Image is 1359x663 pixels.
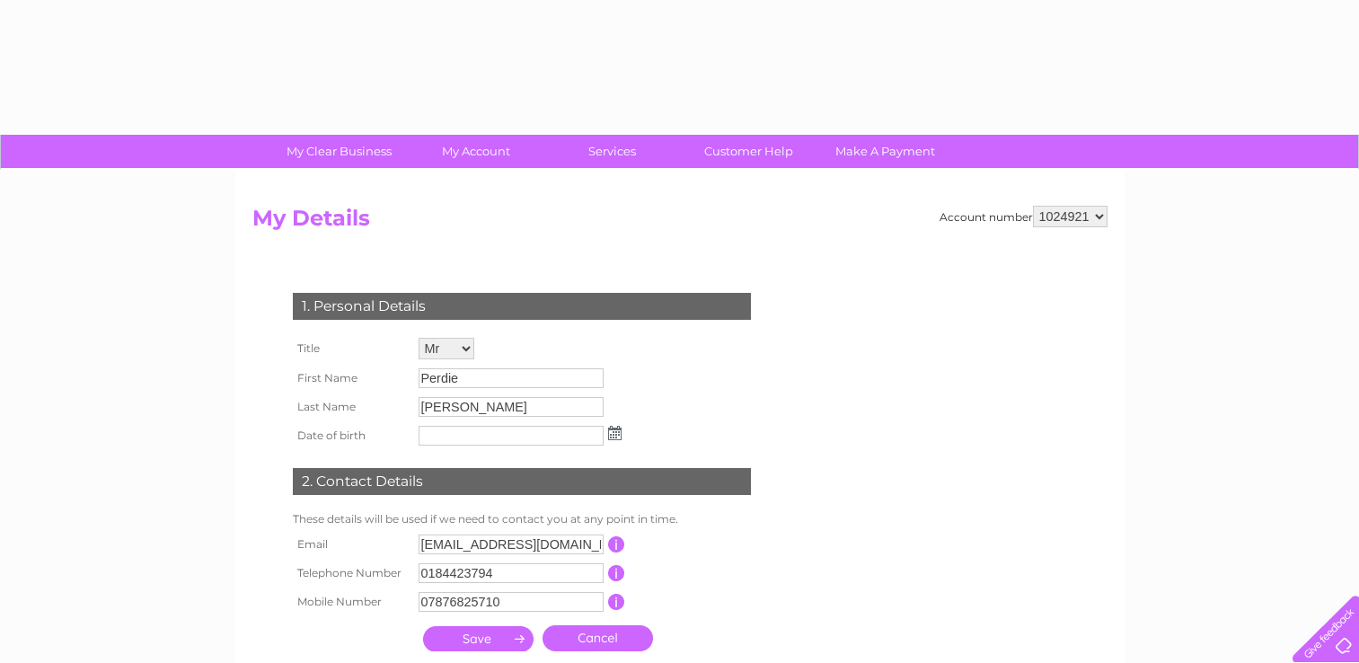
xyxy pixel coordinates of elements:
th: Title [288,333,414,364]
a: Make A Payment [811,135,959,168]
input: Information [608,594,625,610]
input: Information [608,565,625,581]
td: These details will be used if we need to contact you at any point in time. [288,508,755,530]
a: Services [538,135,686,168]
a: Cancel [543,625,653,651]
a: My Account [402,135,550,168]
th: Email [288,530,414,559]
div: Account number [940,206,1107,227]
th: Mobile Number [288,588,414,616]
th: Telephone Number [288,559,414,588]
a: My Clear Business [265,135,413,168]
input: Information [608,536,625,552]
div: 2. Contact Details [293,468,751,495]
h2: My Details [252,206,1107,240]
th: First Name [288,364,414,393]
img: ... [608,426,622,440]
input: Submit [423,626,534,651]
th: Last Name [288,393,414,421]
div: 1. Personal Details [293,293,751,320]
th: Date of birth [288,421,414,450]
a: Customer Help [675,135,823,168]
